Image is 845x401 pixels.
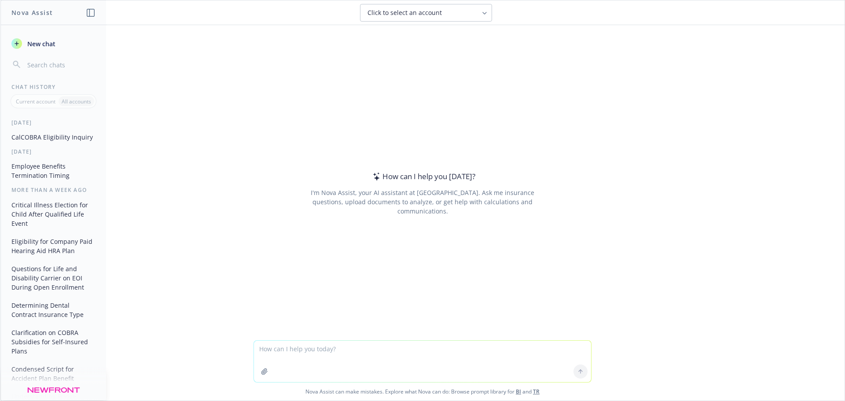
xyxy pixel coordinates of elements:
[8,325,99,358] button: Clarification on COBRA Subsidies for Self-Insured Plans
[516,388,521,395] a: BI
[1,119,106,126] div: [DATE]
[4,383,841,401] span: Nova Assist can make mistakes. Explore what Nova can do: Browse prompt library for and
[8,298,99,322] button: Determining Dental Contract Insurance Type
[8,198,99,231] button: Critical Illness Election for Child After Qualified Life Event
[8,36,99,52] button: New chat
[62,98,91,105] p: All accounts
[26,59,96,71] input: Search chats
[8,362,99,386] button: Condensed Script for Accident Plan Benefit
[26,39,55,48] span: New chat
[533,388,540,395] a: TR
[1,83,106,91] div: Chat History
[370,171,475,182] div: How can I help you [DATE]?
[1,186,106,194] div: More than a week ago
[8,130,99,144] button: CalCOBRA Eligibility Inquiry
[360,4,492,22] button: Click to select an account
[16,98,55,105] p: Current account
[11,8,53,17] h1: Nova Assist
[8,261,99,294] button: Questions for Life and Disability Carrier on EOI During Open Enrollment
[298,188,546,216] div: I'm Nova Assist, your AI assistant at [GEOGRAPHIC_DATA]. Ask me insurance questions, upload docum...
[367,8,442,17] span: Click to select an account
[1,148,106,155] div: [DATE]
[8,234,99,258] button: Eligibility for Company Paid Hearing Aid HRA Plan
[8,159,99,183] button: Employee Benefits Termination Timing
